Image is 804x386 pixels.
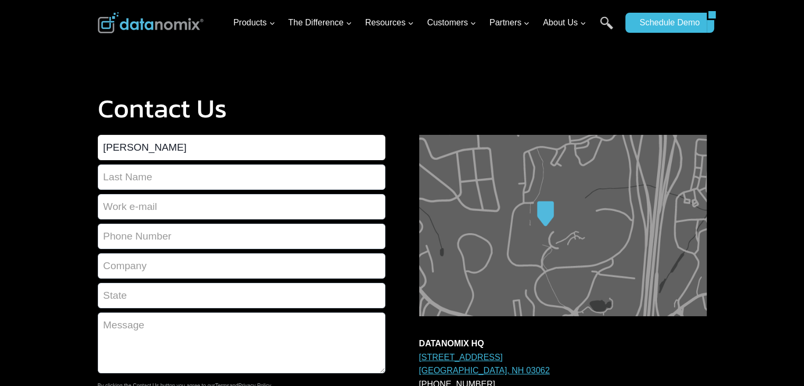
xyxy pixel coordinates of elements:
[543,16,586,30] span: About Us
[98,253,385,279] input: Company
[98,164,385,190] input: Last Name
[98,135,385,160] input: First Name
[229,6,620,40] nav: Primary Navigation
[600,16,613,40] a: Search
[625,13,707,33] a: Schedule Demo
[98,95,707,122] h1: Contact Us
[365,16,414,30] span: Resources
[419,339,484,348] strong: DATANOMIX HQ
[427,16,476,30] span: Customers
[233,16,275,30] span: Products
[288,16,352,30] span: The Difference
[98,224,385,249] input: Phone Number
[98,283,385,308] input: State
[419,353,550,375] a: [STREET_ADDRESS][GEOGRAPHIC_DATA], NH 03062
[489,16,530,30] span: Partners
[98,194,385,219] input: Work e-mail
[98,12,204,33] img: Datanomix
